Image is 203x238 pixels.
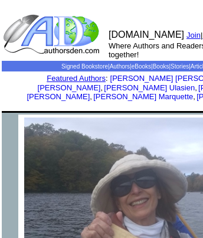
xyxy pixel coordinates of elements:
a: Authors [110,63,130,70]
a: Stories [171,63,189,70]
font: i [103,85,104,92]
font: i [197,85,198,92]
font: : [47,74,107,83]
font: i [92,94,93,100]
font: [DOMAIN_NAME] [109,30,184,40]
a: [PERSON_NAME] Ulasien [104,83,195,92]
img: shim.gif [2,115,18,131]
a: Books [153,63,169,70]
font: i [195,94,197,100]
a: [PERSON_NAME] Marquette [93,92,193,101]
a: eBooks [132,63,151,70]
img: logo_ad.gif [3,14,102,55]
a: Signed Bookstore [61,63,108,70]
a: Join [186,31,201,40]
a: Featured Authors [47,74,106,83]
